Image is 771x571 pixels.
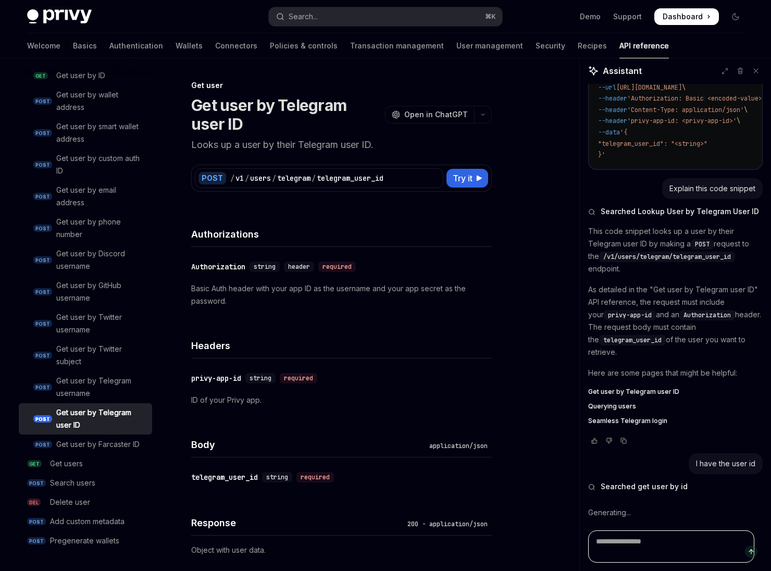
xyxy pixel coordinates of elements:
a: POSTGet user by Farcaster ID [19,435,152,454]
button: Open search [269,7,502,26]
span: privy-app-id [608,311,652,319]
span: --header [598,117,627,125]
span: --data [598,128,620,136]
div: I have the user id [696,458,755,469]
div: privy-app-id [191,373,241,383]
a: POSTGet user by custom auth ID [19,149,152,180]
div: Delete user [50,496,90,508]
a: Transaction management [350,33,444,58]
a: Get user by Telegram user ID [588,388,763,396]
span: POST [27,479,46,487]
a: POSTGet user by Twitter username [19,308,152,339]
span: POST [33,383,52,391]
span: --header [598,94,627,103]
span: POST [33,193,52,201]
a: POSTGet user by phone number [19,213,152,244]
span: POST [33,97,52,105]
span: header [288,263,310,271]
span: DEL [27,499,41,506]
div: required [296,472,334,482]
a: Dashboard [654,8,719,25]
button: Send message [745,545,757,558]
span: POST [27,518,46,526]
a: Basics [73,33,97,58]
button: Toggle dark mode [727,8,744,25]
div: telegram_user_id [191,472,258,482]
a: GETGet users [19,454,152,473]
a: POSTGet user by smart wallet address [19,117,152,148]
div: Get user by wallet address [56,89,146,114]
div: Get user by Twitter subject [56,343,146,368]
button: Copy chat response [617,436,630,446]
div: Generating... [588,499,763,526]
a: POSTGet user by Telegram user ID [19,403,152,435]
a: POSTSearch users [19,474,152,492]
a: POSTGet user by wallet address [19,85,152,117]
a: Wallets [176,33,203,58]
a: POSTAdd custom metadata [19,512,152,531]
img: dark logo [27,9,92,24]
a: GETGet user by ID [19,66,152,85]
div: Get user by Discord username [56,247,146,272]
p: Here are some pages that might be helpful: [588,367,763,379]
div: 200 - application/json [403,519,492,529]
span: POST [33,288,52,296]
div: users [250,173,271,183]
div: Search... [289,10,318,23]
span: telegram_user_id [603,336,662,344]
div: Get user by Twitter username [56,311,146,336]
div: application/json [425,441,492,451]
div: Authorization [191,262,245,272]
span: Open in ChatGPT [404,109,468,120]
div: telegram [277,173,310,183]
span: 'Content-Type: application/json' [627,106,744,114]
h4: Response [191,516,403,530]
a: Demo [580,11,601,22]
span: string [266,473,288,481]
a: POSTGet user by Twitter subject [19,340,152,371]
div: Get user [191,80,492,91]
span: POST [33,256,52,264]
textarea: Ask a question... [588,530,754,563]
div: Pregenerate wallets [50,535,119,547]
div: Explain this code snippet [669,183,755,194]
a: Welcome [27,33,60,58]
a: Connectors [215,33,257,58]
h1: Get user by Telegram user ID [191,96,381,133]
div: telegram_user_id [317,173,383,183]
span: POST [695,240,710,249]
span: string [254,263,276,271]
div: v1 [235,173,244,183]
a: DELDelete user [19,493,152,512]
span: string [250,374,271,382]
p: Basic Auth header with your app ID as the username and your app secret as the password. [191,282,492,307]
div: Get users [50,457,83,470]
a: Recipes [578,33,607,58]
a: POSTGet user by Telegram username [19,371,152,403]
span: Seamless Telegram login [588,417,667,425]
div: required [280,373,317,383]
button: Open in ChatGPT [385,106,474,123]
span: Get user by Telegram user ID [588,388,679,396]
span: Authorization [683,311,731,319]
div: Get user by email address [56,184,146,209]
a: POSTGet user by GitHub username [19,276,152,307]
div: / [272,173,276,183]
a: Seamless Telegram login [588,417,763,425]
div: Search users [50,477,95,489]
div: Get user by smart wallet address [56,120,146,145]
a: User management [456,33,523,58]
div: / [245,173,249,183]
span: /v1/users/telegram/telegram_user_id [603,253,731,261]
span: POST [33,441,52,449]
a: POSTGet user by email address [19,181,152,212]
a: Policies & controls [270,33,338,58]
div: Get user by Telegram username [56,375,146,400]
span: POST [33,352,52,359]
span: \ [682,83,686,92]
span: }' [598,151,605,159]
span: 'privy-app-id: <privy-app-id>' [627,117,737,125]
h4: Headers [191,339,492,353]
div: / [312,173,316,183]
button: Vote that response was not good [603,436,615,446]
